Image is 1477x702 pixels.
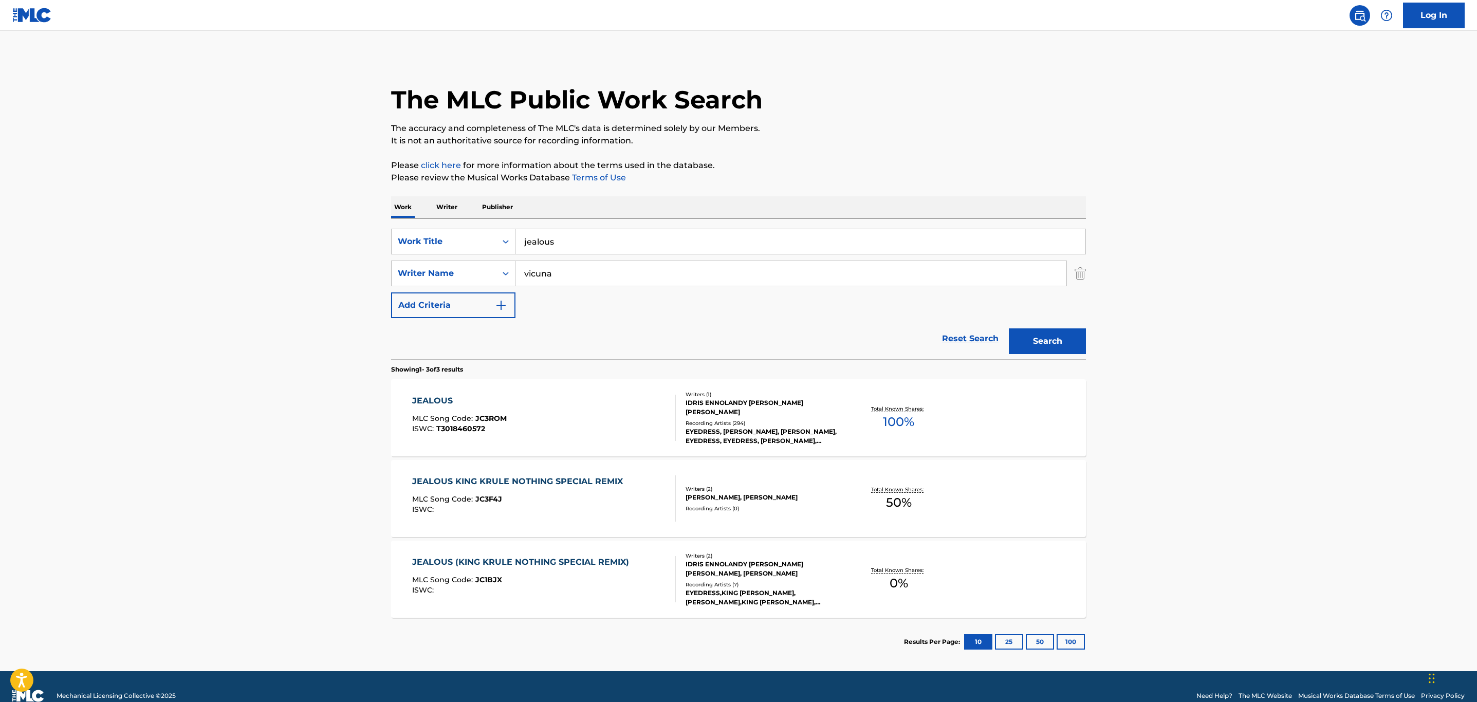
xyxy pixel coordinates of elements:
div: Help [1376,5,1397,26]
div: Writers ( 1 ) [686,391,841,398]
p: The accuracy and completeness of The MLC's data is determined solely by our Members. [391,122,1086,135]
h1: The MLC Public Work Search [391,84,763,115]
span: JC1BJX [475,575,502,584]
button: 10 [964,634,992,650]
a: Privacy Policy [1421,691,1465,700]
div: Drag [1429,663,1435,694]
p: Please for more information about the terms used in the database. [391,159,1086,172]
div: [PERSON_NAME], [PERSON_NAME] [686,493,841,502]
span: ISWC : [412,424,436,433]
span: JC3F4J [475,494,502,504]
p: Total Known Shares: [871,405,926,413]
span: Mechanical Licensing Collective © 2025 [57,691,176,700]
div: IDRIS ENNOLANDY [PERSON_NAME] [PERSON_NAME], [PERSON_NAME] [686,560,841,578]
div: Recording Artists ( 0 ) [686,505,841,512]
button: 100 [1057,634,1085,650]
a: Reset Search [937,327,1004,350]
span: 50 % [886,493,912,512]
a: JEALOUS (KING KRULE NOTHING SPECIAL REMIX)MLC Song Code:JC1BJXISWC:Writers (2)IDRIS ENNOLANDY [PE... [391,541,1086,618]
a: JEALOUSMLC Song Code:JC3ROMISWC:T3018460572Writers (1)IDRIS ENNOLANDY [PERSON_NAME] [PERSON_NAME]... [391,379,1086,456]
img: logo [12,690,44,702]
span: MLC Song Code : [412,414,475,423]
span: ISWC : [412,505,436,514]
button: 25 [995,634,1023,650]
img: Delete Criterion [1075,261,1086,286]
div: Recording Artists ( 294 ) [686,419,841,427]
img: 9d2ae6d4665cec9f34b9.svg [495,299,507,311]
a: Musical Works Database Terms of Use [1298,691,1415,700]
div: Work Title [398,235,490,248]
a: JEALOUS KING KRULE NOTHING SPECIAL REMIXMLC Song Code:JC3F4JISWC:Writers (2)[PERSON_NAME], [PERSO... [391,460,1086,537]
p: Work [391,196,415,218]
span: 0 % [890,574,908,593]
button: Add Criteria [391,292,515,318]
div: EYEDRESS, [PERSON_NAME], [PERSON_NAME], EYEDRESS, EYEDRESS, [PERSON_NAME], [PERSON_NAME] [686,427,841,446]
iframe: Chat Widget [1426,653,1477,702]
img: help [1380,9,1393,22]
a: Log In [1403,3,1465,28]
a: Public Search [1350,5,1370,26]
p: Total Known Shares: [871,486,926,493]
a: Need Help? [1196,691,1232,700]
a: click here [421,160,461,170]
p: Publisher [479,196,516,218]
div: Writer Name [398,267,490,280]
button: 50 [1026,634,1054,650]
img: MLC Logo [12,8,52,23]
span: ISWC : [412,585,436,595]
a: The MLC Website [1239,691,1292,700]
div: JEALOUS [412,395,507,407]
form: Search Form [391,229,1086,359]
div: EYEDRESS,KING [PERSON_NAME], [PERSON_NAME],KING [PERSON_NAME], EYEDRESS, EYEDRESS, [PERSON_NAME] [686,588,841,607]
div: Recording Artists ( 7 ) [686,581,841,588]
img: search [1354,9,1366,22]
span: 100 % [883,413,914,431]
span: JC3ROM [475,414,507,423]
div: Writers ( 2 ) [686,552,841,560]
div: JEALOUS KING KRULE NOTHING SPECIAL REMIX [412,475,628,488]
span: MLC Song Code : [412,494,475,504]
a: Terms of Use [570,173,626,182]
p: Writer [433,196,460,218]
p: Showing 1 - 3 of 3 results [391,365,463,374]
p: It is not an authoritative source for recording information. [391,135,1086,147]
div: IDRIS ENNOLANDY [PERSON_NAME] [PERSON_NAME] [686,398,841,417]
p: Results Per Page: [904,637,963,646]
span: T3018460572 [436,424,485,433]
div: JEALOUS (KING KRULE NOTHING SPECIAL REMIX) [412,556,634,568]
div: Writers ( 2 ) [686,485,841,493]
p: Please review the Musical Works Database [391,172,1086,184]
button: Search [1009,328,1086,354]
p: Total Known Shares: [871,566,926,574]
span: MLC Song Code : [412,575,475,584]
